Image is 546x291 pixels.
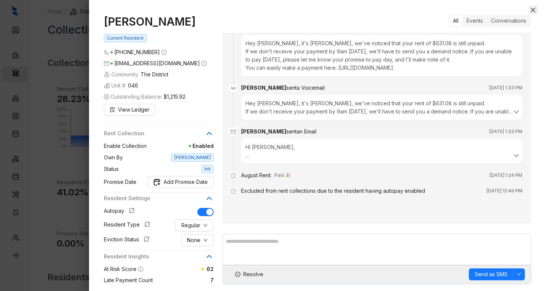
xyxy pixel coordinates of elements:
span: mail [104,61,109,66]
button: Resolve [229,268,270,280]
div: Autopay [104,207,138,216]
span: 046 [128,82,138,90]
span: sent an Email [286,128,316,135]
span: Promise Date [104,178,136,186]
span: Enabled [147,142,214,150]
span: 62 [207,266,214,272]
span: Late Payment Count [104,276,153,284]
span: $1,215.92 [164,93,185,101]
span: The District [141,70,168,79]
span: Regular [181,221,200,229]
div: Rent Collection [104,129,214,142]
span: Unit #: [104,82,138,90]
div: Hi [PERSON_NAME], We are writing to inform you that, as of 6th, you are in default under the term... [246,143,518,159]
div: Conversations [487,16,530,26]
span: Own By [104,153,123,162]
h1: [PERSON_NAME] [104,15,214,28]
span: mail [229,128,238,136]
span: down [517,272,521,277]
span: file-search [110,107,115,112]
span: [DATE] 12:49 PM [487,187,522,195]
span: At Risk Score [104,266,136,272]
span: Rent Collection [104,129,205,138]
span: clock-circle [229,187,238,196]
div: Eviction Status [104,235,152,245]
span: clock-circle [229,171,238,180]
div: Events [463,16,487,26]
div: [PERSON_NAME] [241,128,316,136]
button: View Ledger [104,104,155,116]
img: Promise Date [153,178,161,186]
span: Init [201,165,214,173]
span: Outstanding Balance: [104,93,185,101]
button: Close [529,6,537,14]
span: info-circle [161,50,167,55]
span: [PERSON_NAME] [171,153,214,162]
button: Nonedown [181,234,214,246]
span: Add Promise Date [164,178,208,186]
span: [DATE] 1:33 PM [489,128,522,135]
span: down [203,238,208,242]
button: Regulardown [175,219,214,231]
div: segmented control [448,15,531,27]
div: [PERSON_NAME] [241,84,325,92]
span: [EMAIL_ADDRESS][DOMAIN_NAME] [114,60,200,66]
img: building-icon [104,83,110,89]
span: Resident Insights [104,252,205,261]
img: building-icon [104,72,110,77]
span: Resolve [243,270,263,278]
div: Resident Type [104,221,153,230]
span: down [203,223,208,228]
div: Resident Settings [104,194,214,207]
div: Hey [PERSON_NAME], it's [PERSON_NAME], we've noticed that your rent of $631.08 is still unpaid. I... [246,99,518,116]
div: August Rent : [241,171,272,179]
span: Community: [104,70,168,79]
span: [DATE] 1:33 PM [489,84,522,92]
span: close [530,7,536,13]
span: Resident Settings [104,194,205,202]
span: None [187,236,200,244]
span: check-circle [235,272,240,277]
button: Promise DateAdd Promise Date [147,176,214,188]
span: [DATE] 1:24 PM [490,172,522,179]
span: Enable Collection [104,142,147,150]
span: View Ledger [118,106,149,114]
span: info-circle [201,61,207,66]
span: Send as SMS [475,270,507,278]
span: info-circle [138,267,143,272]
span: 7 [153,276,214,284]
button: Send as SMS [469,268,513,280]
span: phone [104,50,109,55]
div: Resident Insights [104,252,214,265]
span: dollar [104,94,109,99]
span: sent a Voicemail [286,85,325,91]
span: Paid 🎉 [274,172,291,179]
div: Excluded from rent collections due to the resident having autopay enabled [241,187,425,195]
div: Hey [PERSON_NAME], it's [PERSON_NAME], we've noticed that your rent of $631.08 is still unpaid. I... [241,35,522,76]
span: [PHONE_NUMBER] [114,49,160,55]
span: Current Resident [104,34,147,42]
div: All [449,16,463,26]
img: Voicemail Icon [229,84,238,93]
span: Status [104,165,119,173]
